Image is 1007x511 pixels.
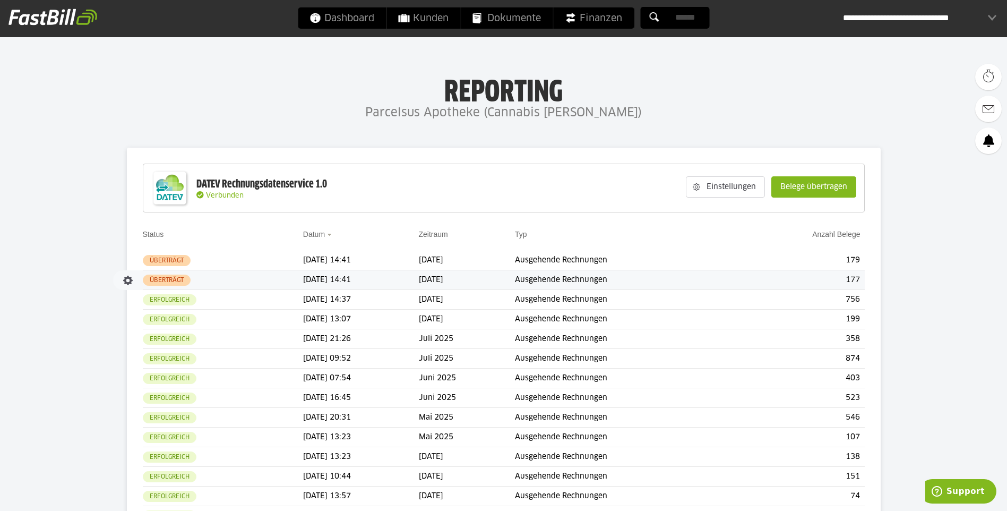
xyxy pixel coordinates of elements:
td: [DATE] 14:41 [303,270,419,290]
span: Verbunden [206,192,244,199]
td: [DATE] 14:41 [303,251,419,270]
sl-badge: Erfolgreich [143,353,196,364]
td: [DATE] 20:31 [303,408,419,428]
img: DATEV-Datenservice Logo [149,167,191,209]
td: Juni 2025 [419,388,515,408]
sl-badge: Erfolgreich [143,393,196,404]
div: DATEV Rechnungsdatenservice 1.0 [196,177,327,191]
td: [DATE] [419,310,515,329]
td: Ausgehende Rechnungen [515,329,738,349]
td: Juli 2025 [419,349,515,369]
img: fastbill_logo_white.png [8,8,97,25]
sl-badge: Überträgt [143,275,191,286]
td: 138 [738,447,865,467]
span: Kunden [398,7,449,29]
td: [DATE] [419,447,515,467]
a: Datum [303,230,325,239]
td: 546 [738,408,865,428]
td: 874 [738,349,865,369]
td: [DATE] [419,251,515,270]
sl-badge: Erfolgreich [143,314,196,325]
td: 523 [738,388,865,408]
sl-badge: Überträgt [143,255,191,266]
span: Finanzen [565,7,622,29]
td: 179 [738,251,865,270]
td: [DATE] 14:37 [303,290,419,310]
td: [DATE] 13:57 [303,487,419,506]
img: sort_desc.gif [327,234,334,236]
td: 107 [738,428,865,447]
td: [DATE] 13:23 [303,447,419,467]
td: [DATE] 10:44 [303,467,419,487]
td: 358 [738,329,865,349]
a: Zeitraum [419,230,448,239]
td: Ausgehende Rechnungen [515,310,738,329]
a: Dashboard [298,7,386,29]
span: Dokumente [472,7,541,29]
td: Ausgehende Rechnungen [515,408,738,428]
sl-button: Einstellungen [686,176,765,198]
sl-badge: Erfolgreich [143,432,196,443]
td: Juli 2025 [419,329,515,349]
a: Status [143,230,164,239]
td: [DATE] 21:26 [303,329,419,349]
td: Ausgehende Rechnungen [515,290,738,310]
a: Typ [515,230,527,239]
td: Mai 2025 [419,428,515,447]
td: Ausgehende Rechnungen [515,270,738,290]
sl-badge: Erfolgreich [143,334,196,345]
td: 151 [738,467,865,487]
sl-badge: Erfolgreich [143,452,196,463]
a: Anzahl Belege [812,230,860,239]
td: 177 [738,270,865,290]
td: Juni 2025 [419,369,515,388]
td: Ausgehende Rechnungen [515,369,738,388]
td: [DATE] [419,290,515,310]
a: Kunden [386,7,460,29]
iframe: Öffnet ein Widget, in dem Sie weitere Informationen finden [925,479,996,506]
td: Ausgehende Rechnungen [515,447,738,467]
td: [DATE] [419,270,515,290]
td: 199 [738,310,865,329]
td: Ausgehende Rechnungen [515,428,738,447]
td: [DATE] 16:45 [303,388,419,408]
span: Dashboard [309,7,374,29]
td: 403 [738,369,865,388]
td: [DATE] 07:54 [303,369,419,388]
td: Mai 2025 [419,408,515,428]
sl-badge: Erfolgreich [143,294,196,305]
td: Ausgehende Rechnungen [515,487,738,506]
td: Ausgehende Rechnungen [515,467,738,487]
td: 74 [738,487,865,506]
td: [DATE] 13:23 [303,428,419,447]
sl-badge: Erfolgreich [143,412,196,423]
td: 756 [738,290,865,310]
td: Ausgehende Rechnungen [515,388,738,408]
sl-badge: Erfolgreich [143,471,196,482]
sl-button: Belege übertragen [771,176,856,198]
a: Finanzen [553,7,634,29]
td: Ausgehende Rechnungen [515,349,738,369]
a: Dokumente [461,7,553,29]
h1: Reporting [106,75,901,103]
td: [DATE] 13:07 [303,310,419,329]
sl-badge: Erfolgreich [143,491,196,502]
td: [DATE] [419,467,515,487]
td: [DATE] [419,487,515,506]
td: Ausgehende Rechnungen [515,251,738,270]
sl-badge: Erfolgreich [143,373,196,384]
td: [DATE] 09:52 [303,349,419,369]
